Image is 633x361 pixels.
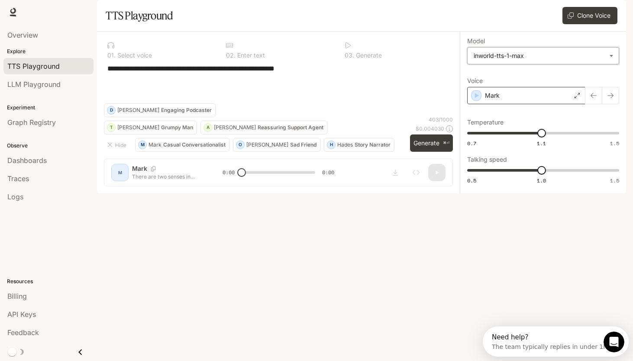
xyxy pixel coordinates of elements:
div: O [236,138,244,152]
span: 0.5 [467,177,476,184]
p: Select voice [116,52,152,58]
p: Reassuring Support Agent [258,125,323,130]
div: Open Intercom Messenger [3,3,150,27]
p: Story Narrator [355,142,391,147]
button: T[PERSON_NAME]Grumpy Man [104,121,197,134]
p: Temperature [467,119,504,125]
span: 1.0 [537,177,546,184]
p: Generate [354,52,382,58]
p: Talking speed [467,157,507,163]
div: inworld-tts-1-max [474,51,605,60]
div: The team typically replies in under 1h [9,14,124,23]
div: A [204,121,212,134]
span: 1.1 [537,140,546,147]
p: Mark [485,91,500,100]
button: O[PERSON_NAME]Sad Friend [233,138,320,152]
p: 0 2 . [226,52,236,58]
button: D[PERSON_NAME]Engaging Podcaster [104,103,216,117]
p: [PERSON_NAME] [117,125,159,130]
p: Engaging Podcaster [161,108,212,113]
p: Hades [337,142,353,147]
div: M [139,138,146,152]
p: Grumpy Man [161,125,193,130]
div: inworld-tts-1-max [468,48,619,64]
button: Hide [104,138,132,152]
p: Enter text [236,52,265,58]
span: 1.5 [610,177,619,184]
iframe: Intercom live chat discovery launcher [483,326,629,357]
div: D [107,103,115,117]
p: [PERSON_NAME] [117,108,159,113]
p: 0 3 . [345,52,354,58]
div: H [327,138,335,152]
p: [PERSON_NAME] [246,142,288,147]
iframe: Intercom live chat [604,332,624,352]
button: HHadesStory Narrator [324,138,394,152]
button: Generate⌘⏎ [410,134,453,152]
p: 0 1 . [107,52,116,58]
div: Need help? [9,7,124,14]
button: A[PERSON_NAME]Reassuring Support Agent [200,121,327,134]
p: [PERSON_NAME] [214,125,256,130]
p: Casual Conversationalist [163,142,226,147]
p: Sad Friend [290,142,316,147]
button: Clone Voice [562,7,617,24]
h1: TTS Playground [106,7,173,24]
p: ⌘⏎ [443,141,449,146]
span: 0.7 [467,140,476,147]
button: MMarkCasual Conversationalist [135,138,229,152]
p: Model [467,38,485,44]
span: 1.5 [610,140,619,147]
p: Voice [467,78,483,84]
p: Mark [149,142,161,147]
div: T [107,121,115,134]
